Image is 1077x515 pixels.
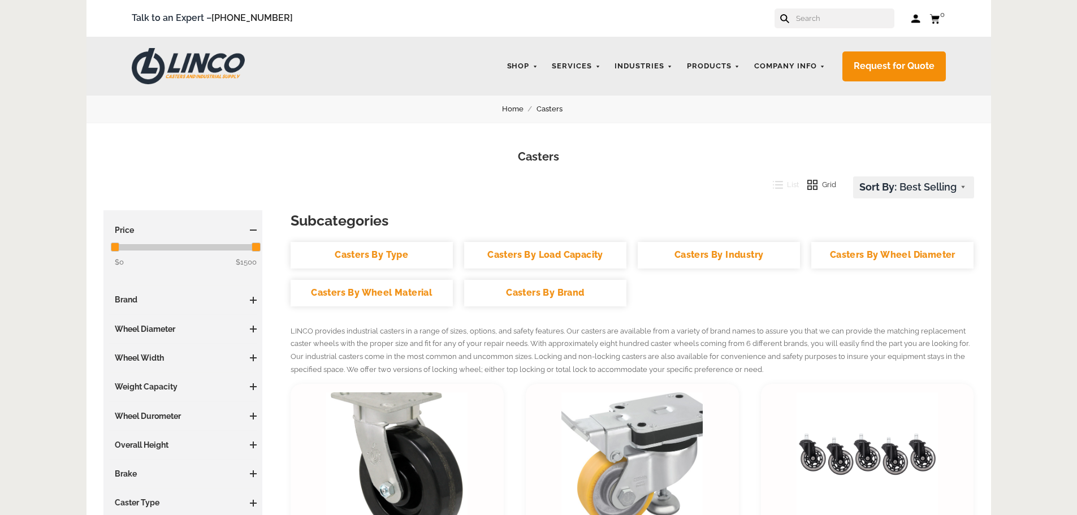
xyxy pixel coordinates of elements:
[464,242,626,269] a: Casters By Load Capacity
[109,294,257,305] h3: Brand
[501,55,544,77] a: Shop
[609,55,678,77] a: Industries
[109,439,257,451] h3: Overall Height
[211,12,293,23] a: [PHONE_NUMBER]
[929,11,946,25] a: 0
[799,176,836,193] button: Grid
[109,224,257,236] h3: Price
[103,149,974,165] h1: Casters
[464,280,626,306] a: Casters By Brand
[115,258,124,266] span: $0
[811,242,974,269] a: Casters By Wheel Diameter
[291,210,974,231] h3: Subcategories
[109,352,257,363] h3: Wheel Width
[681,55,746,77] a: Products
[109,497,257,508] h3: Caster Type
[291,325,974,376] p: LINCO provides industrial casters in a range of sizes, options, and safety features. Our casters ...
[132,11,293,26] span: Talk to an Expert –
[291,280,453,306] a: Casters By Wheel Material
[940,10,945,19] span: 0
[236,256,257,269] span: $1500
[795,8,894,28] input: Search
[911,13,921,24] a: Log in
[109,381,257,392] h3: Weight Capacity
[537,103,576,115] a: Casters
[132,48,245,84] img: LINCO CASTERS & INDUSTRIAL SUPPLY
[109,410,257,422] h3: Wheel Durometer
[638,242,800,269] a: Casters By Industry
[109,323,257,335] h3: Wheel Diameter
[502,103,537,115] a: Home
[764,176,799,193] button: List
[109,468,257,479] h3: Brake
[291,242,453,269] a: Casters By Type
[842,51,946,81] a: Request for Quote
[749,55,831,77] a: Company Info
[546,55,606,77] a: Services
